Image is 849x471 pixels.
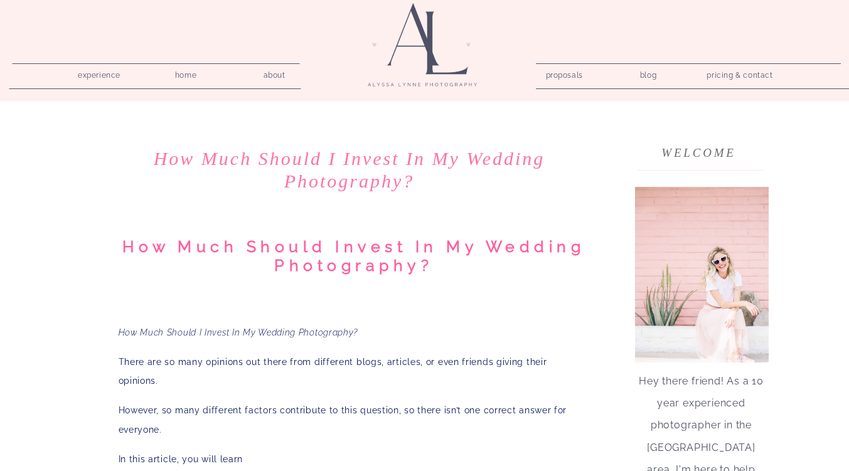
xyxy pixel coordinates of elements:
[119,405,567,435] span: However, so many different factors contribute to this question, so there isn’t one correct answer...
[168,67,204,79] a: home
[119,454,243,464] span: In this article, you will learn
[257,67,292,79] a: about
[119,327,358,337] em: How Much Should I Invest In My Wedding Photography?
[122,237,585,275] span: How Much Should Invest In My Wedding Photography?
[114,147,585,193] h1: How Much Should I Invest In My Wedding Photography?
[70,67,129,79] a: experience
[631,67,666,79] a: blog
[119,357,547,386] span: There are so many opinions out there from different blogs, articles, or even friends giving their...
[546,67,582,79] a: proposals
[659,142,739,156] h3: welcome
[702,67,778,85] a: pricing & contact
[635,370,768,433] p: Hey there friend! As a 10 year experienced photographer in the [GEOGRAPHIC_DATA] area, I'm here t...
